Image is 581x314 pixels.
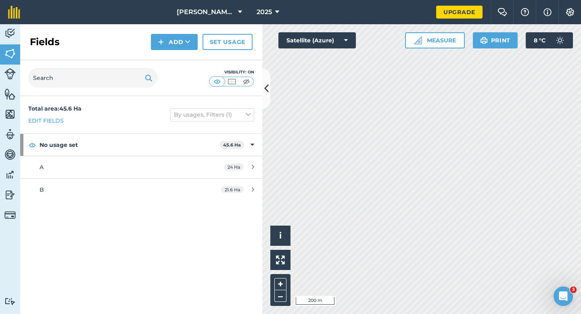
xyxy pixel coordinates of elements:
button: Add [151,34,198,50]
img: fieldmargin Logo [8,6,20,19]
img: svg+xml;base64,PHN2ZyB4bWxucz0iaHR0cDovL3d3dy53My5vcmcvMjAwMC9zdmciIHdpZHRoPSI1NiIgaGVpZ2h0PSI2MC... [4,108,16,120]
img: Four arrows, one pointing top left, one top right, one bottom right and the last bottom left [276,255,285,264]
img: svg+xml;base64,PD94bWwgdmVyc2lvbj0iMS4wIiBlbmNvZGluZz0idXRmLTgiPz4KPCEtLSBHZW5lcmF0b3I6IEFkb2JlIE... [4,149,16,161]
input: Search [28,68,157,88]
img: svg+xml;base64,PHN2ZyB4bWxucz0iaHR0cDovL3d3dy53My5vcmcvMjAwMC9zdmciIHdpZHRoPSIxNCIgaGVpZ2h0PSIyNC... [158,37,164,47]
span: 21.6 Ha [221,186,244,193]
a: Edit fields [28,116,64,125]
img: svg+xml;base64,PHN2ZyB4bWxucz0iaHR0cDovL3d3dy53My5vcmcvMjAwMC9zdmciIHdpZHRoPSIxOCIgaGVpZ2h0PSIyNC... [29,140,36,150]
a: Upgrade [436,6,483,19]
a: Set usage [203,34,253,50]
strong: No usage set [40,134,219,156]
span: 2025 [257,7,272,17]
strong: Total area : 45.6 Ha [28,105,82,112]
button: Print [473,32,518,48]
span: i [279,230,282,241]
span: 3 [570,287,577,293]
img: svg+xml;base64,PD94bWwgdmVyc2lvbj0iMS4wIiBlbmNvZGluZz0idXRmLTgiPz4KPCEtLSBHZW5lcmF0b3I6IEFkb2JlIE... [4,27,16,40]
button: 8 °C [526,32,573,48]
img: svg+xml;base64,PD94bWwgdmVyc2lvbj0iMS4wIiBlbmNvZGluZz0idXRmLTgiPz4KPCEtLSBHZW5lcmF0b3I6IEFkb2JlIE... [4,169,16,181]
img: A question mark icon [520,8,530,16]
div: Visibility: On [209,69,254,75]
iframe: Intercom live chat [554,287,573,306]
img: svg+xml;base64,PD94bWwgdmVyc2lvbj0iMS4wIiBlbmNvZGluZz0idXRmLTgiPz4KPCEtLSBHZW5lcmF0b3I6IEFkb2JlIE... [4,68,16,80]
a: A24 Ha [20,156,262,178]
span: A [40,163,44,171]
img: svg+xml;base64,PD94bWwgdmVyc2lvbj0iMS4wIiBlbmNvZGluZz0idXRmLTgiPz4KPCEtLSBHZW5lcmF0b3I6IEFkb2JlIE... [4,297,16,305]
span: [PERSON_NAME] & Sons Farming [177,7,235,17]
button: – [274,290,286,302]
img: Two speech bubbles overlapping with the left bubble in the forefront [497,8,507,16]
button: i [270,226,290,246]
img: svg+xml;base64,PD94bWwgdmVyc2lvbj0iMS4wIiBlbmNvZGluZz0idXRmLTgiPz4KPCEtLSBHZW5lcmF0b3I6IEFkb2JlIE... [552,32,568,48]
img: svg+xml;base64,PHN2ZyB4bWxucz0iaHR0cDovL3d3dy53My5vcmcvMjAwMC9zdmciIHdpZHRoPSI1NiIgaGVpZ2h0PSI2MC... [4,88,16,100]
button: + [274,278,286,290]
a: B21.6 Ha [20,179,262,201]
img: svg+xml;base64,PHN2ZyB4bWxucz0iaHR0cDovL3d3dy53My5vcmcvMjAwMC9zdmciIHdpZHRoPSI1NiIgaGVpZ2h0PSI2MC... [4,48,16,60]
span: B [40,186,44,193]
div: No usage set45.6 Ha [20,134,262,156]
strong: 45.6 Ha [223,142,241,148]
img: svg+xml;base64,PHN2ZyB4bWxucz0iaHR0cDovL3d3dy53My5vcmcvMjAwMC9zdmciIHdpZHRoPSIxNyIgaGVpZ2h0PSIxNy... [543,7,552,17]
img: svg+xml;base64,PHN2ZyB4bWxucz0iaHR0cDovL3d3dy53My5vcmcvMjAwMC9zdmciIHdpZHRoPSIxOSIgaGVpZ2h0PSIyNC... [480,36,488,45]
img: svg+xml;base64,PD94bWwgdmVyc2lvbj0iMS4wIiBlbmNvZGluZz0idXRmLTgiPz4KPCEtLSBHZW5lcmF0b3I6IEFkb2JlIE... [4,128,16,140]
img: A cog icon [565,8,575,16]
button: Satellite (Azure) [278,32,356,48]
h2: Fields [30,36,60,48]
img: svg+xml;base64,PHN2ZyB4bWxucz0iaHR0cDovL3d3dy53My5vcmcvMjAwMC9zdmciIHdpZHRoPSI1MCIgaGVpZ2h0PSI0MC... [241,77,251,86]
button: By usages, Filters (1) [170,108,254,121]
span: 8 ° C [534,32,545,48]
button: Measure [405,32,465,48]
img: svg+xml;base64,PD94bWwgdmVyc2lvbj0iMS4wIiBlbmNvZGluZz0idXRmLTgiPz4KPCEtLSBHZW5lcmF0b3I6IEFkb2JlIE... [4,209,16,221]
img: svg+xml;base64,PHN2ZyB4bWxucz0iaHR0cDovL3d3dy53My5vcmcvMjAwMC9zdmciIHdpZHRoPSI1MCIgaGVpZ2h0PSI0MC... [212,77,222,86]
img: svg+xml;base64,PHN2ZyB4bWxucz0iaHR0cDovL3d3dy53My5vcmcvMjAwMC9zdmciIHdpZHRoPSIxOSIgaGVpZ2h0PSIyNC... [145,73,153,83]
img: svg+xml;base64,PHN2ZyB4bWxucz0iaHR0cDovL3d3dy53My5vcmcvMjAwMC9zdmciIHdpZHRoPSI1MCIgaGVpZ2h0PSI0MC... [227,77,237,86]
img: Ruler icon [414,36,422,44]
img: svg+xml;base64,PD94bWwgdmVyc2lvbj0iMS4wIiBlbmNvZGluZz0idXRmLTgiPz4KPCEtLSBHZW5lcmF0b3I6IEFkb2JlIE... [4,189,16,201]
span: 24 Ha [224,163,244,170]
